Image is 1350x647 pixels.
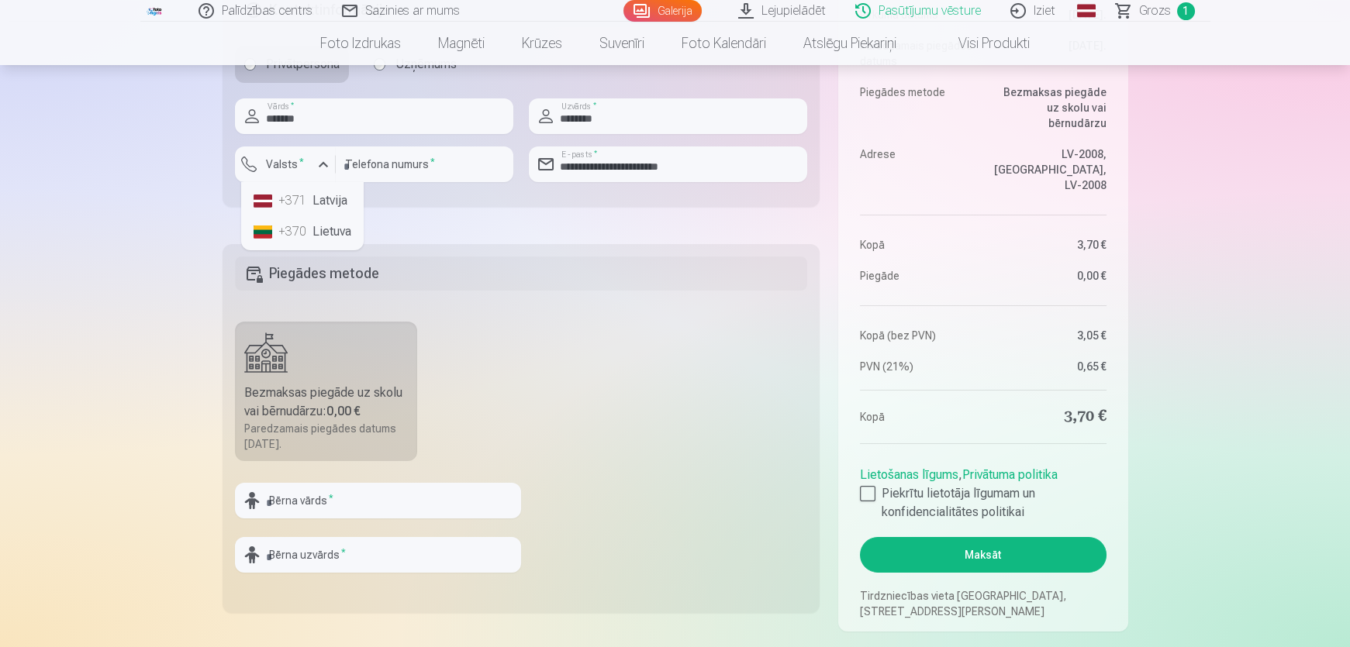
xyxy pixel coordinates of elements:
div: +371 [278,191,309,210]
dd: 3,70 € [991,406,1107,428]
div: +370 [278,222,309,241]
a: Privātuma politika [962,467,1058,482]
li: Lietuva [247,216,357,247]
a: Visi produkti [915,22,1048,65]
a: Lietošanas līgums [860,467,958,482]
dt: Piegādes metode [860,84,975,131]
dd: 3,05 € [991,328,1107,343]
button: Maksāt [860,537,1106,573]
dt: PVN (21%) [860,359,975,374]
span: Grozs [1139,2,1171,20]
label: Valsts [260,157,310,172]
div: Paredzamais piegādes datums [DATE]. [244,421,409,452]
button: Valsts* [235,146,336,182]
a: Krūzes [503,22,581,65]
dd: Bezmaksas piegāde uz skolu vai bērnudārzu [991,84,1107,131]
a: Magnēti [420,22,503,65]
dt: Kopā (bez PVN) [860,328,975,343]
a: Foto izdrukas [302,22,420,65]
dt: Kopā [860,237,975,253]
div: Bezmaksas piegāde uz skolu vai bērnudārzu : [244,384,409,421]
label: Piekrītu lietotāja līgumam un konfidencialitātes politikai [860,484,1106,521]
dt: Kopā [860,406,975,428]
span: 1 [1177,2,1195,20]
dt: Piegāde [860,268,975,284]
div: , [860,459,1106,521]
h5: Piegādes metode [235,256,808,291]
dd: 0,65 € [991,359,1107,374]
li: Latvija [247,185,357,216]
a: Atslēgu piekariņi [785,22,915,65]
p: Tirdzniecības vieta [GEOGRAPHIC_DATA], [STREET_ADDRESS][PERSON_NAME] [860,588,1106,619]
img: /fa3 [147,6,164,15]
b: 0,00 € [326,404,361,418]
dt: Adrese [860,146,975,193]
a: Foto kalendāri [663,22,785,65]
a: Suvenīri [581,22,663,65]
dd: 3,70 € [991,237,1107,253]
dd: 0,00 € [991,268,1107,284]
dd: LV-2008, [GEOGRAPHIC_DATA], LV-2008 [991,146,1107,193]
